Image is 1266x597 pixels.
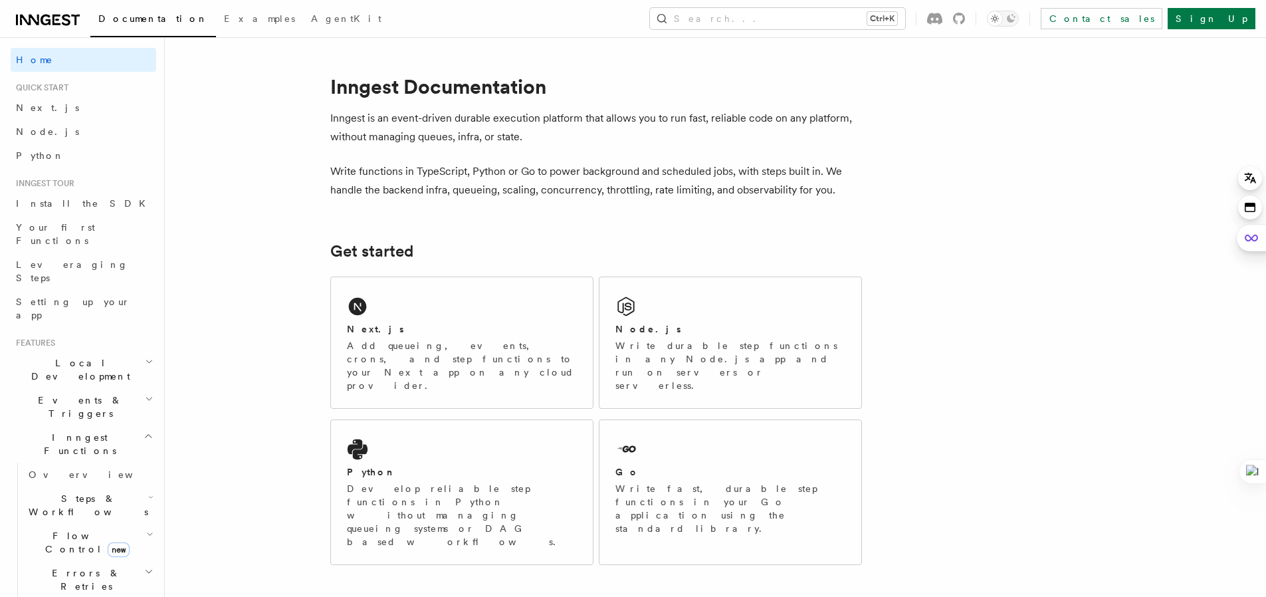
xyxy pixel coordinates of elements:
[330,242,413,261] a: Get started
[867,12,897,25] kbd: Ctrl+K
[347,465,396,479] h2: Python
[11,253,156,290] a: Leveraging Steps
[16,297,130,320] span: Setting up your app
[224,13,295,24] span: Examples
[650,8,905,29] button: Search...Ctrl+K
[11,290,156,327] a: Setting up your app
[11,48,156,72] a: Home
[23,529,146,556] span: Flow Control
[11,82,68,93] span: Quick start
[987,11,1019,27] button: Toggle dark mode
[347,339,577,392] p: Add queueing, events, crons, and step functions to your Next app on any cloud provider.
[23,463,156,487] a: Overview
[11,178,74,189] span: Inngest tour
[330,277,593,409] a: Next.jsAdd queueing, events, crons, and step functions to your Next app on any cloud provider.
[16,198,154,209] span: Install the SDK
[311,13,381,24] span: AgentKit
[330,109,862,146] p: Inngest is an event-driven durable execution platform that allows you to run fast, reliable code ...
[599,419,862,565] a: GoWrite fast, durable step functions in your Go application using the standard library.
[615,482,845,535] p: Write fast, durable step functions in your Go application using the standard library.
[98,13,208,24] span: Documentation
[16,102,79,113] span: Next.js
[11,191,156,215] a: Install the SDK
[330,419,593,565] a: PythonDevelop reliable step functions in Python without managing queueing systems or DAG based wo...
[108,542,130,557] span: new
[11,425,156,463] button: Inngest Functions
[11,394,145,420] span: Events & Triggers
[11,215,156,253] a: Your first Functions
[11,388,156,425] button: Events & Triggers
[330,162,862,199] p: Write functions in TypeScript, Python or Go to power background and scheduled jobs, with steps bu...
[1168,8,1255,29] a: Sign Up
[11,144,156,168] a: Python
[23,487,156,524] button: Steps & Workflows
[303,4,389,36] a: AgentKit
[11,338,55,348] span: Features
[16,53,53,66] span: Home
[16,259,128,283] span: Leveraging Steps
[330,74,862,98] h1: Inngest Documentation
[29,469,165,480] span: Overview
[16,150,64,161] span: Python
[1041,8,1162,29] a: Contact sales
[615,339,845,392] p: Write durable step functions in any Node.js app and run on servers or serverless.
[23,492,148,519] span: Steps & Workflows
[23,524,156,561] button: Flow Controlnew
[11,356,145,383] span: Local Development
[16,126,79,137] span: Node.js
[11,96,156,120] a: Next.js
[16,222,95,246] span: Your first Functions
[11,351,156,388] button: Local Development
[11,431,144,457] span: Inngest Functions
[615,322,681,336] h2: Node.js
[216,4,303,36] a: Examples
[615,465,639,479] h2: Go
[599,277,862,409] a: Node.jsWrite durable step functions in any Node.js app and run on servers or serverless.
[347,482,577,548] p: Develop reliable step functions in Python without managing queueing systems or DAG based workflows.
[11,120,156,144] a: Node.js
[90,4,216,37] a: Documentation
[347,322,404,336] h2: Next.js
[23,566,144,593] span: Errors & Retries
